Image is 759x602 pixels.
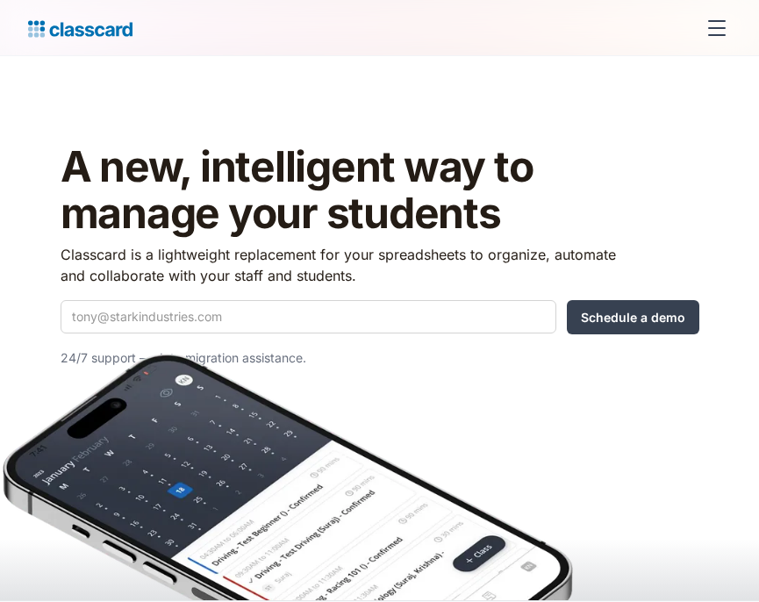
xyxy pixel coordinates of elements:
h1: A new, intelligent way to manage your students [61,144,699,237]
input: tony@starkindustries.com [61,300,556,333]
p: 24/7 support — data migration assistance. [61,348,618,369]
form: Quick Demo Form [61,300,699,334]
a: Logo [28,16,132,40]
p: Classcard is a lightweight replacement for your spreadsheets to organize, automate and collaborat... [61,244,618,286]
input: Schedule a demo [567,300,699,334]
div: menu [696,7,731,49]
